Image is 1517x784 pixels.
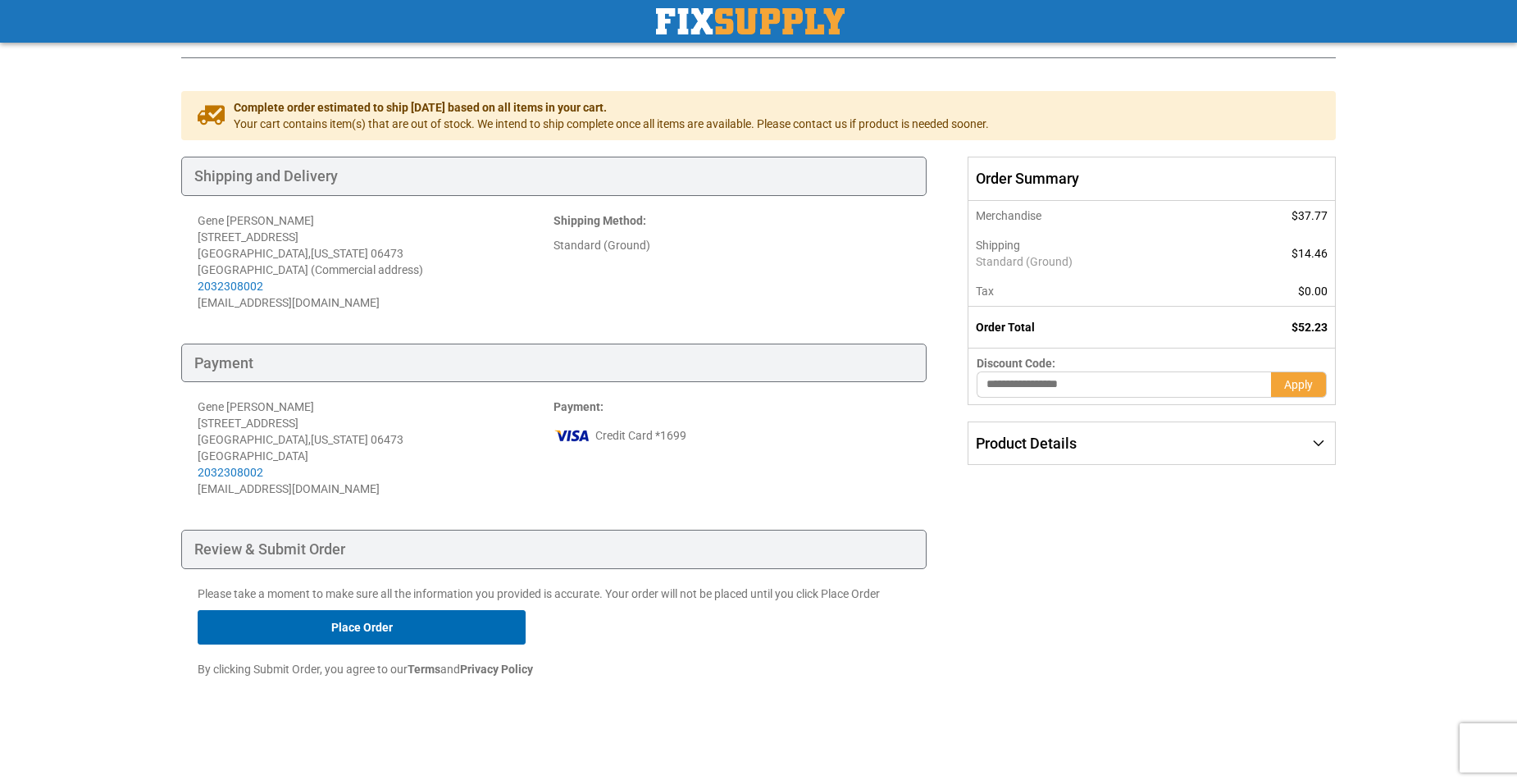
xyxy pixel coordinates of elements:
span: Product Details [976,435,1077,452]
span: [EMAIL_ADDRESS][DOMAIN_NAME] [198,482,380,495]
span: Discount Code: [977,357,1055,370]
span: $37.77 [1291,209,1328,222]
div: Review & Submit Order [181,530,927,569]
img: vi.png [553,423,591,448]
p: Please take a moment to make sure all the information you provided is accurate. Your order will n... [198,586,910,602]
a: store logo [656,8,845,34]
img: Fix Industrial Supply [656,8,845,34]
span: $0.00 [1298,285,1328,298]
div: Standard (Ground) [553,237,909,253]
th: Tax [968,276,1219,307]
address: Gene [PERSON_NAME] [STREET_ADDRESS] [GEOGRAPHIC_DATA] , 06473 [GEOGRAPHIC_DATA] (Commercial address) [198,212,553,311]
span: Apply [1284,378,1313,391]
span: Your cart contains item(s) that are out of stock. We intend to ship complete once all items are a... [234,116,989,132]
span: Standard (Ground) [976,253,1211,270]
div: Shipping and Delivery [181,157,927,196]
span: [EMAIL_ADDRESS][DOMAIN_NAME] [198,296,380,309]
a: 2032308002 [198,280,263,293]
span: Order Summary [968,157,1336,201]
span: Shipping Method [553,214,643,227]
div: Gene [PERSON_NAME] [STREET_ADDRESS] [GEOGRAPHIC_DATA] , 06473 [GEOGRAPHIC_DATA] [198,399,553,481]
span: Complete order estimated to ship [DATE] based on all items in your cart. [234,99,989,116]
div: Credit Card *1699 [553,423,909,448]
strong: : [553,400,604,413]
a: 2032308002 [198,466,263,479]
span: Shipping [976,239,1020,252]
span: [US_STATE] [311,433,368,446]
button: Apply [1271,371,1327,398]
strong: Terms [408,663,440,676]
button: Place Order [198,610,526,645]
p: By clicking Submit Order, you agree to our and [198,661,910,677]
span: [US_STATE] [311,247,368,260]
div: Payment [181,344,927,383]
strong: Privacy Policy [460,663,533,676]
span: $52.23 [1291,321,1328,334]
strong: Order Total [976,321,1035,334]
strong: : [553,214,646,227]
span: Payment [553,400,600,413]
th: Merchandise [968,201,1219,230]
span: $14.46 [1291,247,1328,260]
